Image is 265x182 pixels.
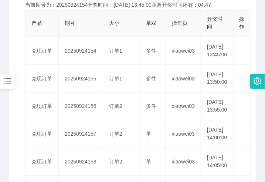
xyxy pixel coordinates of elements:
span: 操作 [239,16,245,30]
td: 20250924156 [59,93,103,120]
td: [DATE] 14:05:00 [201,148,234,176]
span: 订单2 [109,103,122,109]
span: 期号 [65,20,75,26]
td: 20250924157 [59,120,103,148]
span: 订单1 [109,76,122,82]
span: 开奖时间 [207,16,222,30]
td: [DATE] 13:55:00 [201,93,234,120]
span: 订单2 [109,159,122,165]
span: 多件 [146,103,156,109]
td: xiaowei03 [166,148,201,176]
div: 当前期号为：20250924154开奖时间：[DATE] 13:45:00距离开奖时间还有：04:47 [25,1,240,9]
td: xiaowei03 [166,65,201,93]
span: 订单2 [109,131,122,137]
span: 多件 [146,76,156,82]
span: 操作员 [172,20,187,26]
i: 图标: setting [254,77,262,85]
td: 20250924154 [59,37,103,65]
td: xiaowei03 [166,120,201,148]
i: 图标: bars [3,76,12,86]
td: 20250924158 [59,148,103,176]
td: 20250924155 [59,65,103,93]
td: xiaowei03 [166,37,201,65]
span: 单 [146,159,151,165]
td: 兑现订单 [26,93,59,120]
span: 单 [146,131,151,137]
td: [DATE] 13:45:00 [201,37,234,65]
span: 大小 [109,20,119,26]
td: 兑现订单 [26,120,59,148]
td: [DATE] 13:50:00 [201,65,234,93]
td: [DATE] 14:00:00 [201,120,234,148]
span: 产品 [31,20,42,26]
td: 兑现订单 [26,65,59,93]
span: 多件 [146,48,156,54]
td: 兑现订单 [26,37,59,65]
span: 订单1 [109,48,122,54]
td: 兑现订单 [26,148,59,176]
span: 单双 [146,20,156,26]
td: xiaowei03 [166,93,201,120]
